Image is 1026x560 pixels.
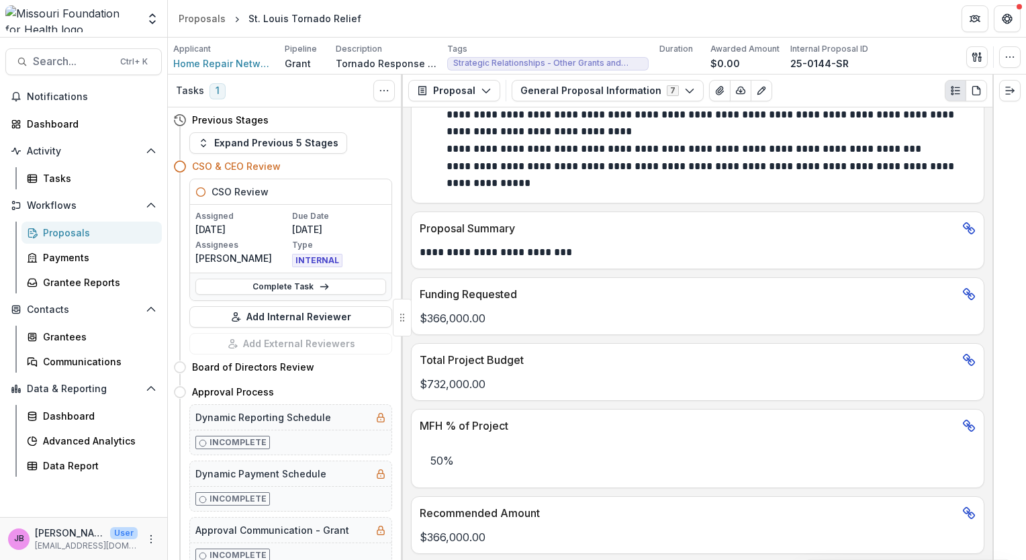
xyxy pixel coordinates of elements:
[5,299,162,320] button: Open Contacts
[5,48,162,75] button: Search...
[209,83,226,99] span: 1
[21,351,162,373] a: Communications
[43,459,151,473] div: Data Report
[43,226,151,240] div: Proposals
[110,527,138,539] p: User
[420,220,957,236] p: Proposal Summary
[173,56,274,71] a: Home Repair Network
[994,5,1021,32] button: Get Help
[43,434,151,448] div: Advanced Analytics
[710,56,740,71] p: $0.00
[173,43,211,55] p: Applicant
[447,43,467,55] p: Tags
[179,11,226,26] div: Proposals
[21,167,162,189] a: Tasks
[192,385,274,399] h4: Approval Process
[27,91,156,103] span: Notifications
[285,56,311,71] p: Grant
[248,11,361,26] div: St. Louis Tornado Relief
[27,304,140,316] span: Contacts
[21,430,162,452] a: Advanced Analytics
[189,132,347,154] button: Expand Previous 5 Stages
[143,531,159,547] button: More
[195,523,349,537] h5: Approval Communication - Grant
[420,310,976,326] p: $366,000.00
[966,80,987,101] button: PDF view
[285,43,317,55] p: Pipeline
[195,239,289,251] p: Assignees
[192,113,269,127] h4: Previous Stages
[212,185,269,199] h5: CSO Review
[21,455,162,477] a: Data Report
[512,80,704,101] button: General Proposal Information7
[35,540,138,552] p: [EMAIL_ADDRESS][DOMAIN_NAME]
[21,405,162,427] a: Dashboard
[21,246,162,269] a: Payments
[420,529,976,545] p: $366,000.00
[5,378,162,400] button: Open Data & Reporting
[192,360,314,374] h4: Board of Directors Review
[27,383,140,395] span: Data & Reporting
[420,376,976,392] p: $732,000.00
[27,146,140,157] span: Activity
[33,55,112,68] span: Search...
[43,355,151,369] div: Communications
[751,80,772,101] button: Edit as form
[189,333,392,355] button: Add External Reviewers
[373,80,395,101] button: Toggle View Cancelled Tasks
[408,80,500,101] button: Proposal
[336,43,382,55] p: Description
[292,222,386,236] p: [DATE]
[790,43,868,55] p: Internal Proposal ID
[5,86,162,107] button: Notifications
[118,54,150,69] div: Ctrl + K
[5,5,138,32] img: Missouri Foundation for Health logo
[945,80,966,101] button: Plaintext view
[336,56,436,71] p: Tornado Response - [GEOGRAPHIC_DATA][PERSON_NAME]
[195,279,386,295] a: Complete Task
[195,222,289,236] p: [DATE]
[962,5,988,32] button: Partners
[43,171,151,185] div: Tasks
[192,159,281,173] h4: CSO & CEO Review
[195,410,331,424] h5: Dynamic Reporting Schedule
[659,43,693,55] p: Duration
[292,254,342,267] span: INTERNAL
[453,58,643,68] span: Strategic Relationships - Other Grants and Contracts
[143,5,162,32] button: Open entity switcher
[709,80,731,101] button: View Attached Files
[292,239,386,251] p: Type
[999,80,1021,101] button: Expand right
[292,210,386,222] p: Due Date
[195,251,289,265] p: [PERSON_NAME]
[5,113,162,135] a: Dashboard
[14,534,24,543] div: Jessie Besancenez
[43,330,151,344] div: Grantees
[21,222,162,244] a: Proposals
[5,140,162,162] button: Open Activity
[420,418,957,434] p: MFH % of Project
[209,436,267,449] p: Incomplete
[43,409,151,423] div: Dashboard
[173,9,367,28] nav: breadcrumb
[710,43,780,55] p: Awarded Amount
[420,505,957,521] p: Recommended Amount
[420,442,976,479] p: 50%
[420,352,957,368] p: Total Project Budget
[27,117,151,131] div: Dashboard
[35,526,105,540] p: [PERSON_NAME]
[27,200,140,212] span: Workflows
[189,306,392,328] button: Add Internal Reviewer
[195,467,326,481] h5: Dynamic Payment Schedule
[209,493,267,505] p: Incomplete
[176,85,204,97] h3: Tasks
[790,56,849,71] p: 25-0144-SR
[43,250,151,265] div: Payments
[195,210,289,222] p: Assigned
[5,195,162,216] button: Open Workflows
[21,271,162,293] a: Grantee Reports
[173,9,231,28] a: Proposals
[21,326,162,348] a: Grantees
[43,275,151,289] div: Grantee Reports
